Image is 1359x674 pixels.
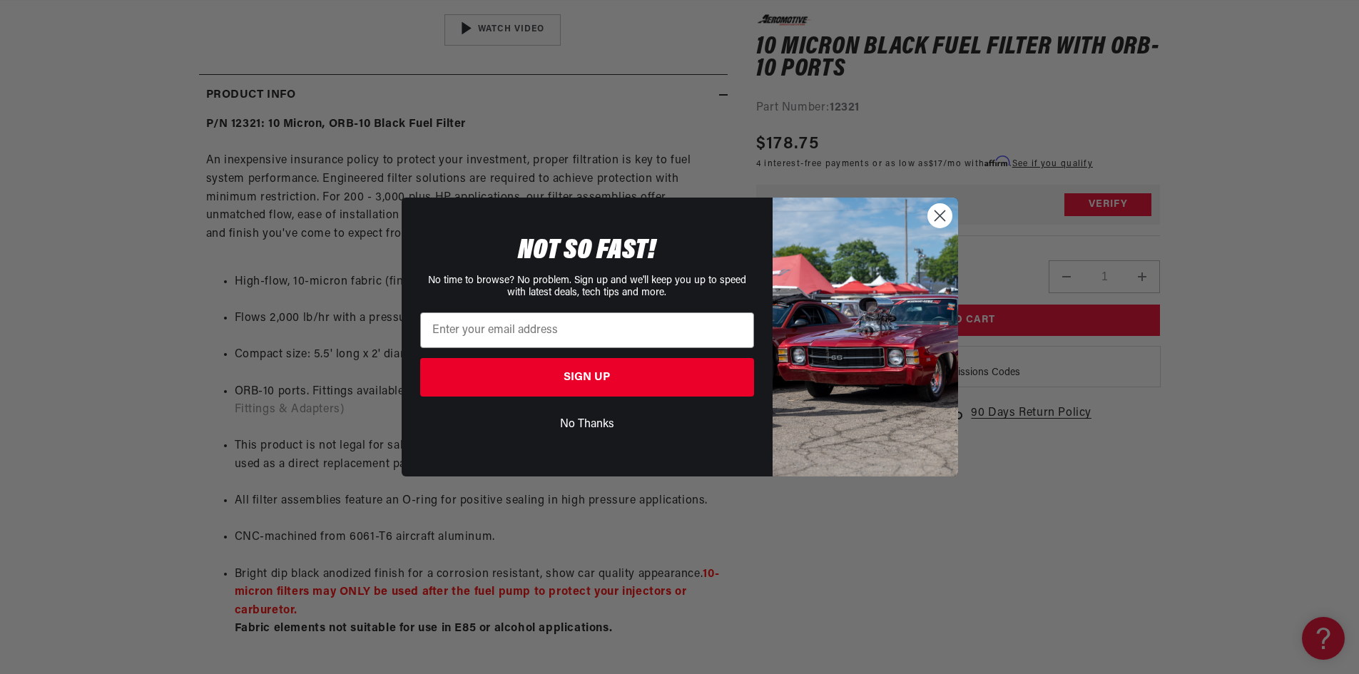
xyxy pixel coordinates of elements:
[420,312,754,348] input: Enter your email address
[773,198,958,476] img: 85cdd541-2605-488b-b08c-a5ee7b438a35.jpeg
[518,237,656,265] span: NOT SO FAST!
[927,203,952,228] button: Close dialog
[420,358,754,397] button: SIGN UP
[420,411,754,438] button: No Thanks
[428,275,746,298] span: No time to browse? No problem. Sign up and we'll keep you up to speed with latest deals, tech tip...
